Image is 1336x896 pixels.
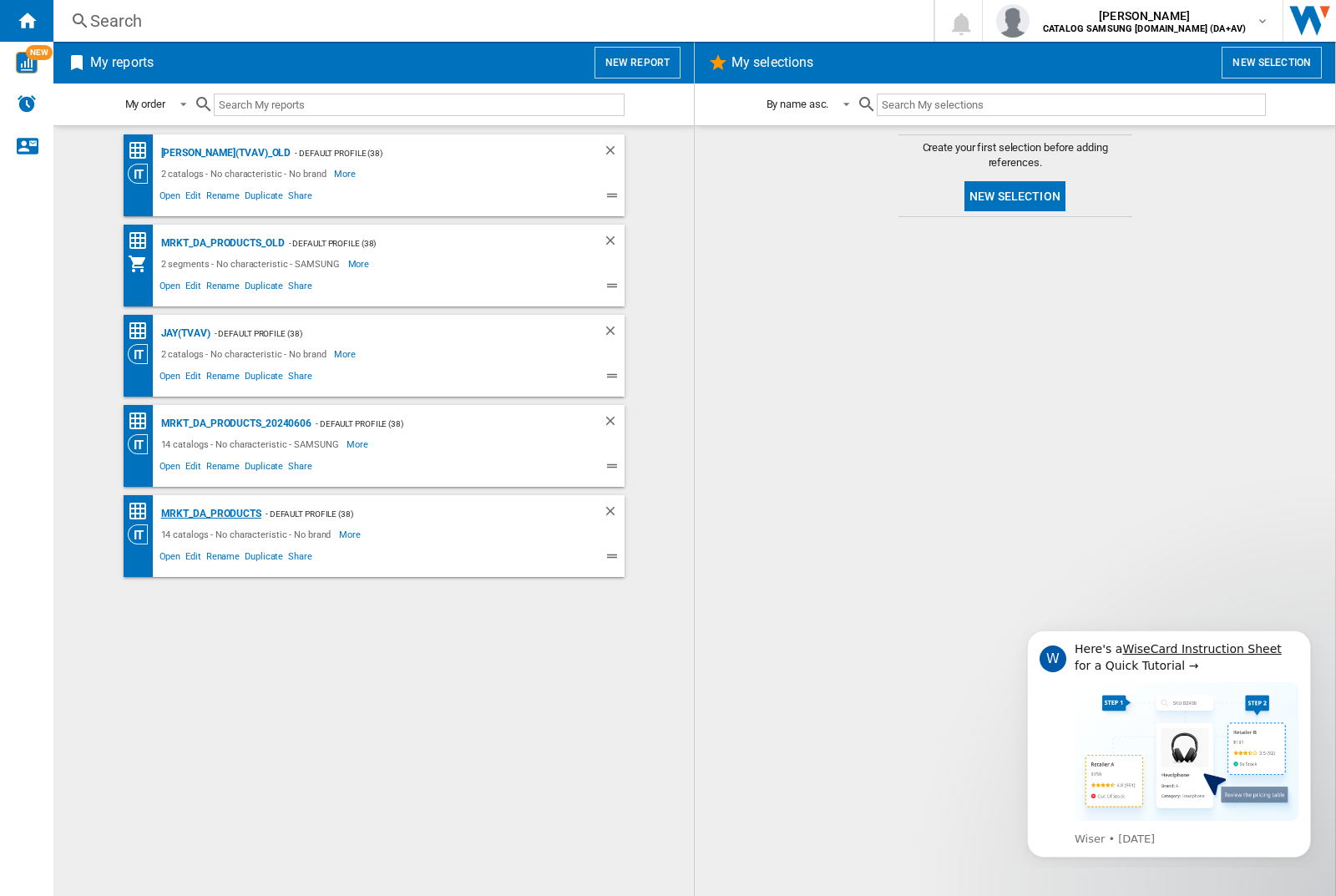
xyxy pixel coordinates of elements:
h2: My selections [728,47,817,78]
span: More [348,254,372,274]
span: Duplicate [242,458,286,478]
div: Price Matrix [128,230,157,251]
div: 14 catalogs - No characteristic - No brand [157,524,340,544]
span: More [339,524,363,544]
span: Rename [204,458,242,478]
span: Open [157,458,184,478]
div: 14 catalogs - No characteristic - SAMSUNG [157,434,347,454]
span: NEW [26,45,53,60]
div: Price Matrix [128,411,157,432]
span: Rename [204,368,242,388]
div: Delete [603,323,625,344]
img: wise-card.svg [16,52,38,73]
span: Create your first selection before adding references. [898,140,1132,170]
span: Share [286,458,315,478]
span: Share [286,368,315,388]
button: New selection [964,181,1065,211]
button: New selection [1222,47,1322,78]
img: alerts-logo.svg [17,94,37,114]
div: Delete [603,504,625,524]
span: Edit [183,458,204,478]
div: - Default profile (38) [261,504,569,524]
div: By name asc. [767,98,829,110]
div: Search [90,9,890,33]
span: Edit [183,188,204,208]
span: [PERSON_NAME] [1043,8,1246,24]
input: Search My reports [214,94,625,116]
div: Category View [128,524,157,544]
span: Edit [183,549,204,569]
div: - Default profile (38) [210,323,569,344]
div: Price Matrix [128,501,157,522]
div: - Default profile (38) [285,233,569,254]
div: Category View [128,164,157,184]
span: Rename [204,188,242,208]
div: JAY(TVAV) [157,323,210,344]
img: profile.jpg [996,4,1030,38]
span: Rename [204,278,242,298]
div: - Default profile (38) [311,413,569,434]
div: Delete [603,233,625,254]
div: [PERSON_NAME](TVAV)_old [157,143,291,164]
div: My order [125,98,165,110]
span: Edit [183,368,204,388]
span: More [334,344,358,364]
span: Open [157,188,184,208]
span: Duplicate [242,368,286,388]
span: Edit [183,278,204,298]
span: Share [286,549,315,569]
iframe: Intercom notifications message [1002,615,1336,868]
button: New report [595,47,681,78]
span: Share [286,278,315,298]
span: Share [286,188,315,208]
span: Duplicate [242,188,286,208]
span: Open [157,278,184,298]
span: Open [157,549,184,569]
span: Duplicate [242,549,286,569]
h2: My reports [87,47,157,78]
div: 2 segments - No characteristic - SAMSUNG [157,254,348,274]
div: MRKT_DA_PRODUCTS_OLD [157,233,285,254]
div: Delete [603,413,625,434]
div: Price Matrix [128,321,157,342]
div: Category View [128,434,157,454]
span: More [334,164,358,184]
div: Price Matrix [128,140,157,161]
div: 2 catalogs - No characteristic - No brand [157,344,335,364]
div: Category View [128,344,157,364]
span: More [347,434,371,454]
span: Open [157,368,184,388]
div: MRKT_DA_PRODUCTS [157,504,261,524]
div: MRKT_DA_PRODUCTS_20240606 [157,413,312,434]
div: My Assortment [128,254,157,274]
div: - Default profile (38) [291,143,569,164]
input: Search My selections [877,94,1265,116]
b: CATALOG SAMSUNG [DOMAIN_NAME] (DA+AV) [1043,23,1246,34]
span: Duplicate [242,278,286,298]
div: 2 catalogs - No characteristic - No brand [157,164,335,184]
span: Rename [204,549,242,569]
div: Delete [603,143,625,164]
